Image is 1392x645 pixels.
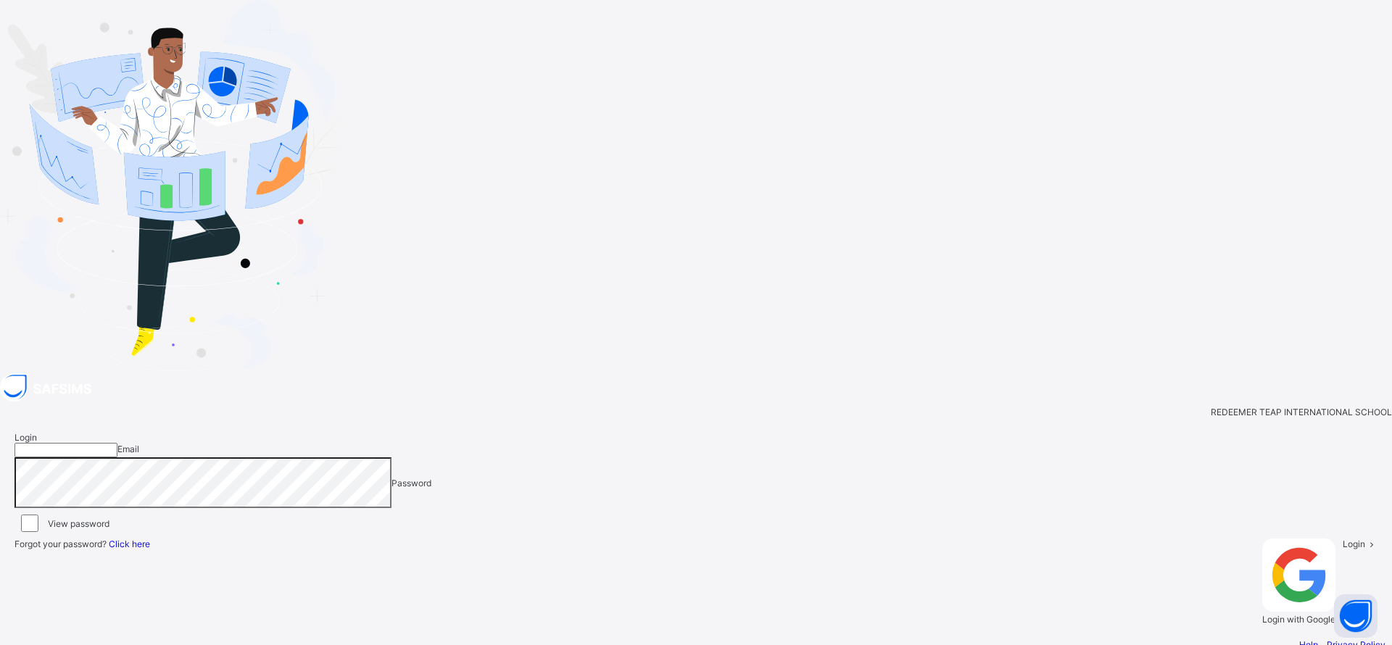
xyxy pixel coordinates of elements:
span: Login with Google [1262,614,1335,625]
span: Email [117,444,139,454]
a: Click here [109,538,150,549]
span: Forgot your password? [14,538,150,549]
button: Open asap [1334,594,1377,638]
span: Password [391,478,431,488]
label: View password [48,518,109,529]
span: Login [1343,538,1365,549]
span: Login [14,432,37,443]
span: REDEEMER TEAP INTERNATIONAL SCHOOL [1211,407,1392,417]
img: google.396cfc9801f0270233282035f929180a.svg [1262,538,1335,612]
